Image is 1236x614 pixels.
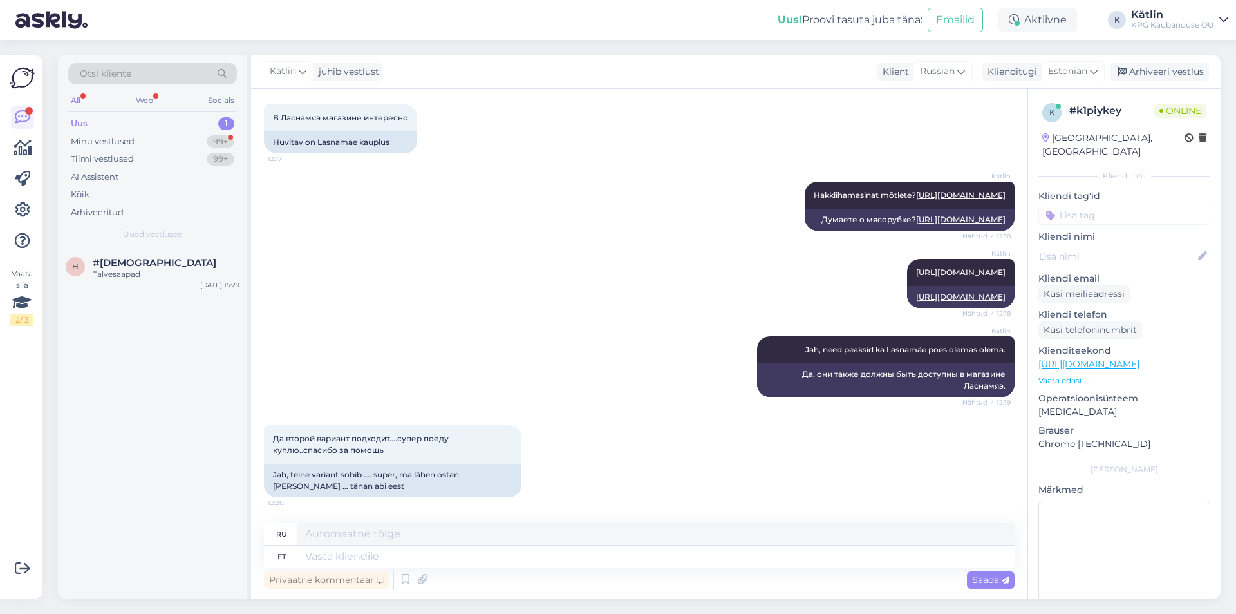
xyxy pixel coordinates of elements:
div: 2 / 3 [10,314,33,326]
a: [URL][DOMAIN_NAME] [916,292,1006,302]
span: k [1049,108,1055,117]
span: 12:17 [268,154,316,164]
span: Russian [920,64,955,79]
div: [DATE] 15:29 [200,280,239,290]
span: Saada [972,574,1009,586]
span: Nähtud ✓ 12:19 [962,398,1011,407]
a: [URL][DOMAIN_NAME] [1038,358,1139,370]
div: KPG Kaubanduse OÜ [1131,20,1214,30]
div: Vaata siia [10,268,33,326]
p: Chrome [TECHNICAL_ID] [1038,437,1210,451]
span: 12:20 [268,498,316,508]
span: Nähtud ✓ 12:18 [962,231,1011,241]
div: Arhiveeritud [71,206,124,219]
span: #hzroamlu [93,257,216,269]
span: Kätlin [270,64,296,79]
p: [MEDICAL_DATA] [1038,405,1210,419]
span: Kätlin [962,249,1011,258]
div: Socials [205,92,237,109]
span: Otsi kliente [80,67,131,81]
div: Aktiivne [998,8,1077,32]
div: AI Assistent [71,171,118,184]
div: Huvitav on Lasnamäe kauplus [264,131,417,153]
div: All [68,92,83,109]
div: Да, они также должны быть доступны в магазине Ласнамяэ. [757,363,1015,397]
span: Kätlin [962,326,1011,336]
a: [URL][DOMAIN_NAME] [916,190,1006,200]
div: ru [276,523,287,545]
div: Думаете о мясорубке? [805,209,1015,231]
p: Märkmed [1038,483,1210,497]
div: Privaatne kommentaar [264,571,389,589]
div: Kätlin [1131,10,1214,20]
p: Vaata edasi ... [1038,375,1210,387]
input: Lisa nimi [1039,249,1195,264]
div: Kliendi info [1038,170,1210,182]
input: Lisa tag [1038,206,1210,225]
div: Talvesaapad [93,269,239,280]
p: Kliendi nimi [1038,230,1210,244]
div: juhib vestlust [314,65,379,79]
span: Online [1154,104,1206,118]
p: Brauser [1038,424,1210,437]
div: Küsi telefoninumbrit [1038,321,1142,339]
p: Operatsioonisüsteem [1038,392,1210,405]
div: Tiimi vestlused [71,153,134,166]
a: [URL][DOMAIN_NAME] [916,267,1006,277]
div: Web [133,92,156,109]
div: Küsi meiliaadressi [1038,285,1130,303]
p: Kliendi tag'id [1038,189,1210,203]
a: KätlinKPG Kaubanduse OÜ [1131,10,1228,30]
div: 99+ [207,153,234,166]
div: et [277,546,286,568]
b: Uus! [778,14,802,26]
div: 1 [218,117,234,130]
div: Uus [71,117,88,130]
span: Nähtud ✓ 12:18 [962,309,1011,318]
p: Kliendi email [1038,272,1210,285]
div: Proovi tasuta juba täna: [778,12,922,28]
span: Kätlin [962,171,1011,181]
div: [GEOGRAPHIC_DATA], [GEOGRAPHIC_DATA] [1042,131,1184,158]
div: Klient [877,65,909,79]
div: Arhiveeri vestlus [1110,63,1209,81]
div: Jah, teine ​​variant sobib .... super, ma lähen ostan [PERSON_NAME] ... tänan abi eest [264,464,521,497]
span: Estonian [1048,64,1087,79]
a: [URL][DOMAIN_NAME] [916,215,1006,224]
img: Askly Logo [10,66,35,90]
span: Uued vestlused [123,229,183,240]
div: K [1108,11,1126,29]
p: Kliendi telefon [1038,308,1210,321]
div: Klienditugi [982,65,1037,79]
div: Kõik [71,188,89,201]
p: Klienditeekond [1038,344,1210,358]
span: Jah, need peaksid ka Lasnamäe poes olemas olema. [805,345,1006,354]
div: Minu vestlused [71,135,135,148]
span: Да второй вариант подходит....супер поеду куплю..спасибо за помощь [273,434,451,455]
div: 99+ [207,135,234,148]
div: # k1piykey [1069,103,1154,119]
span: Hakklihamasinat mõtlete? [814,190,1006,200]
button: Emailid [928,8,983,32]
div: [PERSON_NAME] [1038,464,1210,475]
span: h [72,262,79,271]
span: В Ласнамяэ магазине интересно [273,113,408,122]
